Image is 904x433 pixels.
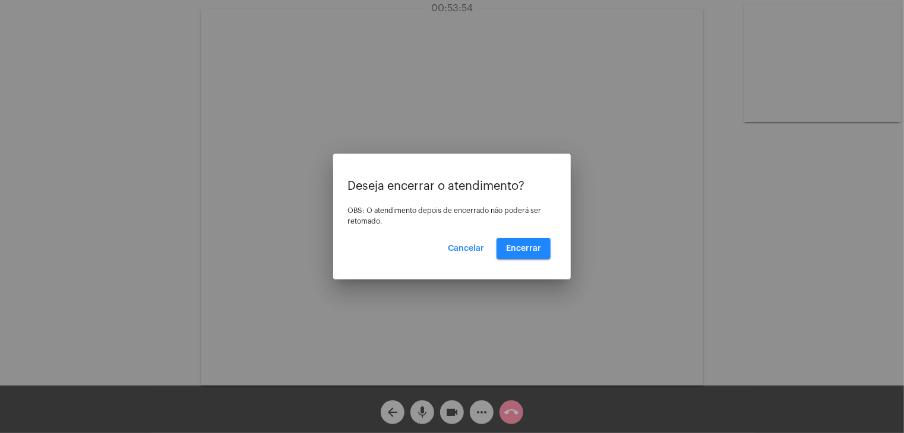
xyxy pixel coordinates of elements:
[497,238,551,259] button: Encerrar
[438,238,494,259] button: Cancelar
[448,244,484,253] span: Cancelar
[347,180,557,193] p: Deseja encerrar o atendimento?
[506,244,541,253] span: Encerrar
[347,207,541,225] span: OBS: O atendimento depois de encerrado não poderá ser retomado.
